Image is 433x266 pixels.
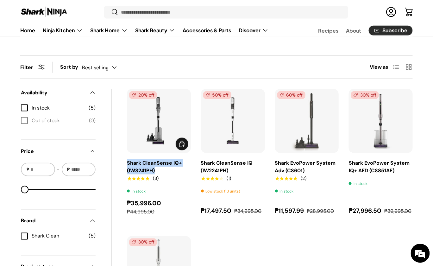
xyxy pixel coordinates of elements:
[370,63,389,71] span: View as
[82,65,109,71] span: Best selling
[20,24,35,36] a: Home
[129,91,157,99] span: 20% off
[26,166,30,173] span: ₱
[131,24,179,36] summary: Shark Beauty
[32,104,85,112] span: In stock
[201,89,265,153] a: Shark CleanSense IQ (IW2241PH)
[20,6,68,18] img: Shark Ninja Philippines
[21,148,85,155] span: Price
[127,89,191,153] a: Shark CleanSense IQ+ (IW3241PH)
[201,89,265,153] img: shark-kion-iw2241-full-view-shark-ninja-philippines
[32,232,85,240] span: Shark Clean
[349,89,413,153] a: Shark EvoPower System IQ+ AED (CS851AE)
[21,140,96,163] summary: Price
[183,24,231,36] a: Accessories & Parts
[89,117,96,124] span: (0)
[383,28,408,33] span: Subscribe
[235,24,272,36] summary: Discover
[275,160,336,174] a: Shark EvoPower System Adv (CS601)
[86,24,131,36] summary: Shark Home
[318,24,338,36] a: Recipes
[201,160,253,174] a: Shark CleanSense IQ (IW2241PH)
[21,210,96,232] summary: Brand
[60,63,82,71] label: Sort by
[89,232,96,240] span: (5)
[21,81,96,104] summary: Availability
[351,91,379,99] span: 30% off
[89,104,96,112] span: (5)
[21,89,85,97] span: Availability
[369,25,413,35] a: Subscribe
[127,89,191,153] img: shark-cleansense-auto-empty-dock-iw3241ae-full-view-sharkninja-philippines
[349,160,410,174] a: Shark EvoPower System IQ+ AED (CS851AE)
[82,62,129,73] button: Best selling
[346,24,361,36] a: About
[277,91,305,99] span: 60% off
[303,24,413,36] nav: Secondary
[20,64,33,71] span: Filter
[32,117,85,124] span: Out of stock
[129,238,157,246] span: 30% off
[21,217,85,225] span: Brand
[203,91,231,99] span: 50% off
[39,24,86,36] summary: Ninja Kitchen
[20,24,268,36] nav: Primary
[127,160,182,174] a: Shark CleanSense IQ+ (IW3241PH)
[275,89,339,153] a: Shark EvoPower System Adv (CS601)
[67,166,71,173] span: ₱
[20,64,45,71] button: Filter
[57,166,60,174] span: -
